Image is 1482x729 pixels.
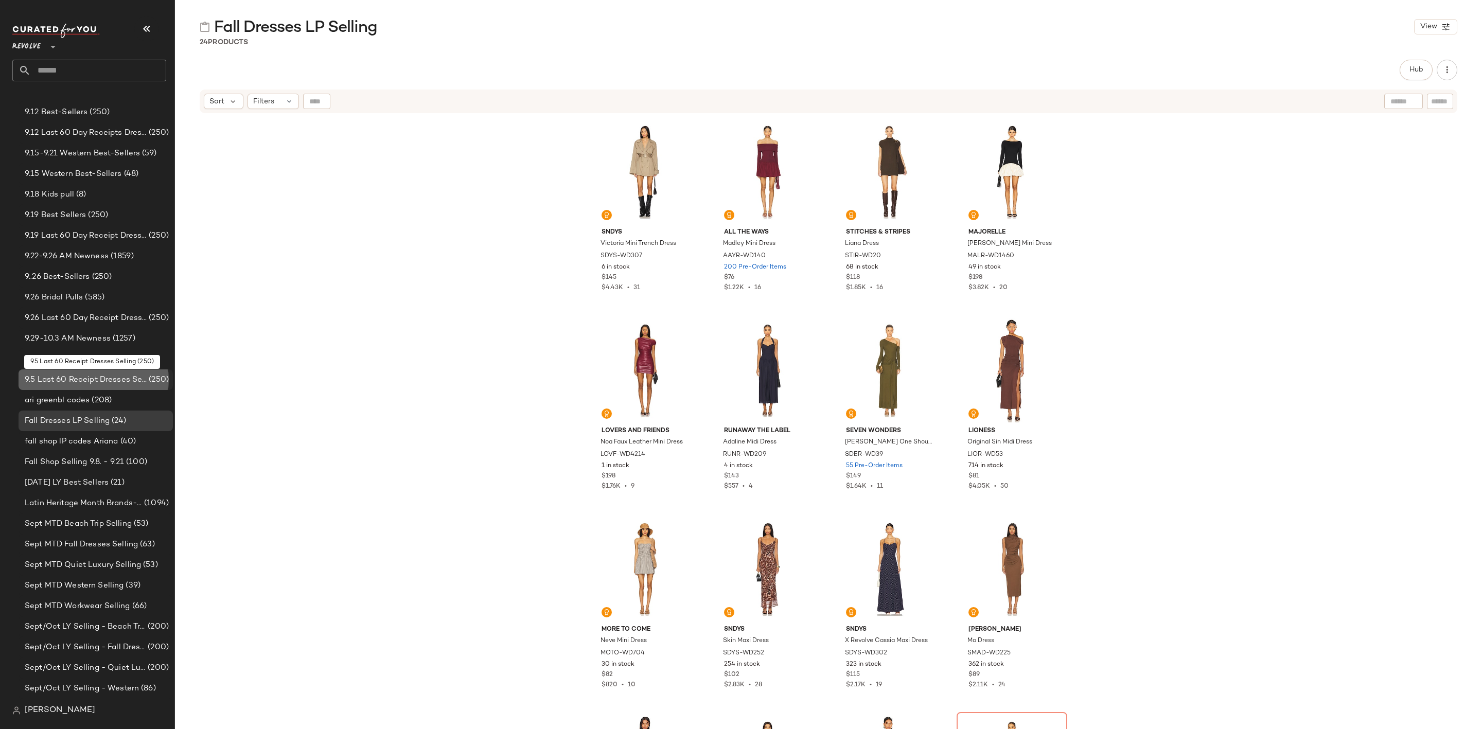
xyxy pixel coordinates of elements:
img: svg%3e [848,212,854,218]
span: • [623,285,633,291]
span: 20 [999,285,1008,291]
span: Neve Mini Dress [601,636,647,646]
span: 68 in stock [846,263,878,272]
span: 200 Pre-Order Items [724,263,786,272]
span: (250) [147,312,169,324]
span: (8) [74,189,86,201]
span: Victoria Mini Trench Dress [601,239,676,248]
span: (100) [124,456,147,468]
span: RUNR-WD209 [723,450,766,459]
span: (200) [146,621,169,633]
button: View [1414,19,1457,34]
span: 31 [633,285,640,291]
span: 9 [631,483,634,490]
span: • [866,285,876,291]
span: $198 [602,472,615,481]
span: LIOR-WD53 [967,450,1003,459]
span: 11 [877,483,883,490]
span: Sept/Oct LY Selling - Fall Dresses [25,642,146,653]
img: SDYS-WD307_V1.jpg [593,120,697,224]
img: svg%3e [604,212,610,218]
span: 9.5 Best-Sellers [25,353,84,365]
img: svg%3e [200,22,210,32]
span: [PERSON_NAME] Mini Dress [967,239,1052,248]
span: • [744,285,754,291]
span: (1859) [109,251,134,262]
span: (250) [84,353,106,365]
span: SNDYS [724,625,811,634]
span: Sept MTD Workwear Selling [25,600,130,612]
span: 9.19 Last 60 Day Receipt Dresses Selling [25,230,147,242]
span: STIR-WD20 [845,252,881,261]
span: fall shop lP codes Ariana [25,436,118,448]
span: 714 in stock [968,461,1003,471]
span: (250) [147,374,169,386]
span: Sept MTD Beach Trip Selling [25,518,132,530]
img: svg%3e [604,609,610,615]
span: $76 [724,273,734,282]
span: 6 in stock [602,263,630,272]
span: Original Sin Midi Dress [967,438,1032,447]
span: (250) [90,271,112,283]
span: (208) [90,395,112,406]
span: 9.15 Western Best-Sellers [25,168,122,180]
span: SNDYS [602,228,689,237]
span: (250) [147,127,169,139]
span: Noa Faux Leather Mini Dress [601,438,683,447]
span: SDYS-WD252 [723,649,764,658]
span: Madley Mini Dress [723,239,775,248]
span: • [617,682,628,688]
span: Fall Dresses LP Selling [25,415,110,427]
img: STIR-WD20_V1.jpg [838,120,941,224]
span: Sept MTD Fall Dresses Selling [25,539,138,550]
img: svg%3e [726,609,732,615]
span: (40) [118,436,136,448]
span: 323 in stock [846,660,881,669]
button: Hub [1400,60,1433,80]
span: $198 [968,273,982,282]
span: (585) [83,292,104,304]
span: 9.22-9.26 AM Newness [25,251,109,262]
img: svg%3e [12,706,21,715]
span: (250) [86,209,108,221]
span: $2.17K [846,682,866,688]
span: $82 [602,670,613,680]
img: SMAD-WD225_V1.jpg [960,517,1064,621]
span: $115 [846,670,860,680]
span: SMAD-WD225 [967,649,1011,658]
span: (39) [123,580,140,592]
img: svg%3e [726,212,732,218]
span: Sept MTD Quiet Luxury Selling [25,559,141,571]
span: (86) [139,683,156,695]
span: (200) [146,662,169,674]
span: • [745,682,755,688]
span: 30 in stock [602,660,634,669]
span: $81 [968,472,979,481]
span: SDYS-WD307 [601,252,642,261]
span: (250) [87,106,110,118]
span: MALR-WD1460 [967,252,1014,261]
img: svg%3e [604,411,610,417]
span: ari greenbl codes [25,395,90,406]
span: $145 [602,273,616,282]
span: $1.22K [724,285,744,291]
span: Liana Dress [845,239,879,248]
span: 9..26 Best-Sellers [25,271,90,283]
span: (53) [141,559,158,571]
span: Runaway The Label [724,426,811,436]
span: 1 in stock [602,461,629,471]
span: Revolve [12,35,41,54]
span: Skin Maxi Dress [723,636,769,646]
span: [DATE] LY Best Sellers [25,477,109,489]
span: $1.85K [846,285,866,291]
span: $4.43K [602,285,623,291]
img: RUNR-WD209_V1.jpg [716,318,819,422]
span: View [1420,23,1437,31]
span: [PERSON_NAME] One Shoulder Maxi Dress [845,438,932,447]
span: (1257) [111,333,135,345]
span: 9.5 Last 60 Receipt Dresses Selling [25,374,147,386]
span: 9.26 Bridal Pulls [25,292,83,304]
span: $89 [968,670,980,680]
span: 9.29-10.3 AM Newness [25,333,111,345]
span: $149 [846,472,861,481]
